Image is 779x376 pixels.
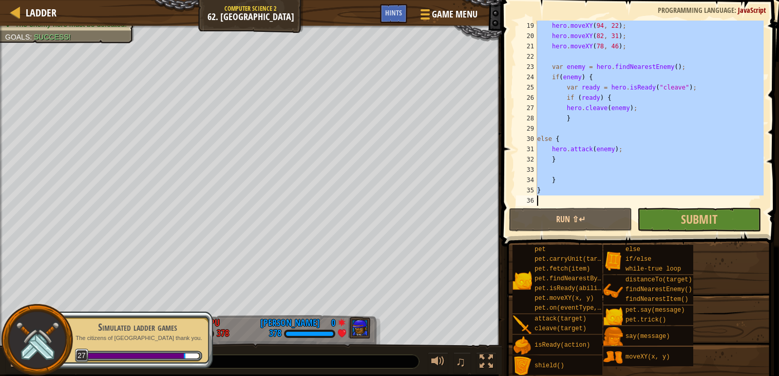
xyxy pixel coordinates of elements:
[516,41,537,51] div: 21
[625,307,685,314] span: pet.say(message)
[535,362,564,369] span: shield()
[412,4,484,28] button: Game Menu
[734,5,738,15] span: :
[432,8,478,21] span: Game Menu
[516,62,537,72] div: 23
[535,256,634,263] span: pet.carryUnit(target, x, y)
[512,336,532,355] img: portrait.png
[516,144,537,154] div: 31
[14,317,61,364] img: swords.png
[348,317,371,338] img: thang_avatar_frame.png
[516,195,537,206] div: 36
[455,354,466,369] span: ♫
[535,325,586,332] span: cleave(target)
[625,316,666,324] span: pet.trick()
[625,296,688,303] span: findNearestItem()
[603,348,623,367] img: portrait.png
[476,352,497,373] button: Toggle fullscreen
[603,307,623,326] img: portrait.png
[73,334,202,342] p: The citizens of [GEOGRAPHIC_DATA] thank you.
[509,208,632,231] button: Run ⇧↵
[516,134,537,144] div: 30
[681,211,717,227] span: Submit
[26,6,56,20] span: Ladder
[535,275,634,282] span: pet.findNearestByType(type)
[516,72,537,82] div: 24
[512,315,532,335] img: portrait.png
[516,175,537,185] div: 34
[21,6,56,20] a: Ladder
[516,113,537,123] div: 28
[73,320,202,334] div: Simulated ladder games
[516,165,537,175] div: 33
[260,316,320,330] div: [PERSON_NAME]
[535,246,546,253] span: pet
[625,333,670,340] span: say(message)
[512,271,532,290] img: portrait.png
[535,285,609,292] span: pet.isReady(ability)
[625,353,670,361] span: moveXY(x, y)
[269,329,281,338] div: 378
[535,295,594,302] span: pet.moveXY(x, y)
[516,21,537,31] div: 19
[217,329,229,338] div: 378
[516,93,537,103] div: 26
[516,154,537,165] div: 32
[75,349,89,363] span: 27
[535,342,590,349] span: isReady(action)
[625,265,681,273] span: while-true loop
[516,82,537,93] div: 25
[658,5,734,15] span: Programming language
[738,5,766,15] span: JavaScript
[535,315,586,323] span: attack(target)
[516,103,537,113] div: 27
[325,316,335,326] div: 0
[516,185,537,195] div: 35
[516,123,537,134] div: 29
[625,286,692,293] span: findNearestEnemy()
[516,31,537,41] div: 20
[637,208,761,231] button: Submit
[453,352,471,373] button: ♫
[625,256,651,263] span: if/else
[535,305,631,312] span: pet.on(eventType, handler)
[516,51,537,62] div: 22
[625,246,640,253] span: else
[512,356,532,376] img: portrait.png
[603,327,623,347] img: portrait.png
[603,281,623,301] img: portrait.png
[535,265,590,273] span: pet.fetch(item)
[603,251,623,271] img: portrait.png
[385,8,402,17] span: Hints
[428,352,448,373] button: Adjust volume
[625,276,692,283] span: distanceTo(target)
